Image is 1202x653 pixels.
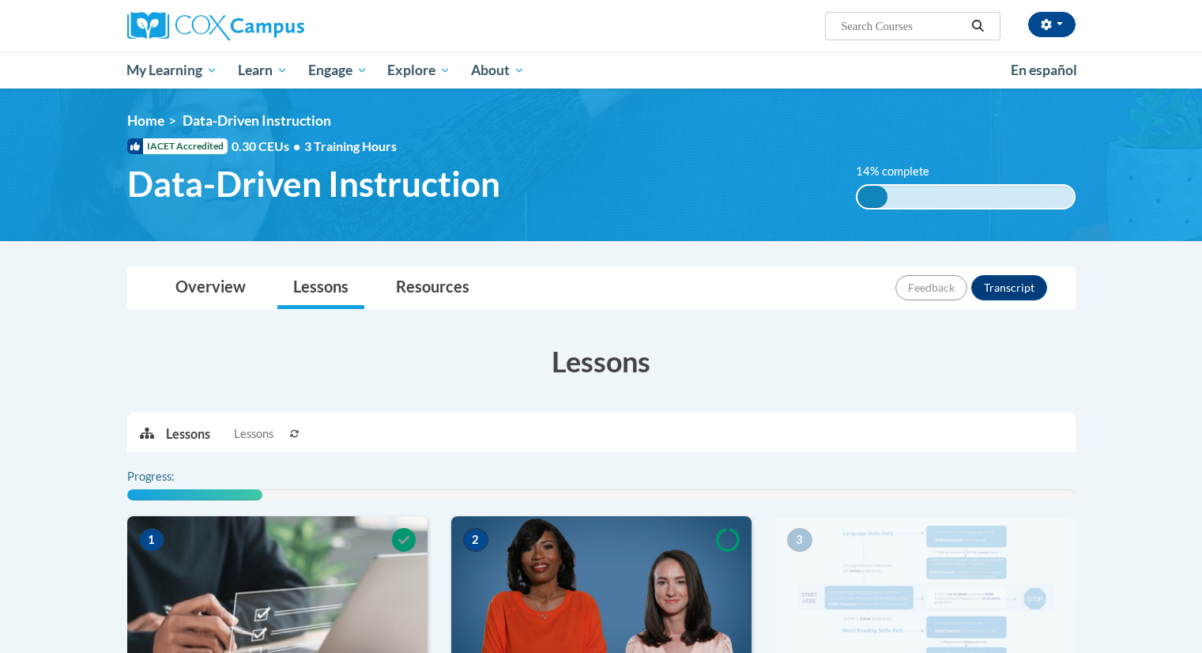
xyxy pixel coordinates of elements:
[461,52,535,89] a: About
[126,61,217,80] span: My Learning
[127,12,428,40] a: Cox Campus
[139,528,164,552] span: 1
[293,138,300,153] span: •
[228,52,298,89] a: Learn
[183,112,331,129] span: Data-Driven Instruction
[380,267,485,309] a: Resources
[308,61,367,80] span: Engage
[857,186,887,208] div: 14% complete
[127,112,164,129] a: Home
[166,425,210,443] p: Lessons
[127,342,1076,381] h3: Lessons
[127,138,228,154] span: IACET Accredited
[787,528,812,552] span: 3
[127,468,218,485] label: Progress:
[839,17,966,36] input: Search Courses
[234,425,273,443] span: Lessons
[298,52,378,89] a: Engage
[1028,12,1076,37] button: Account Settings
[966,17,989,36] button: Search
[160,267,262,309] a: Overview
[104,52,1099,89] div: Main menu
[387,61,450,80] span: Explore
[127,163,500,205] span: Data-Driven Instruction
[117,52,228,89] a: My Learning
[895,275,967,300] button: Feedback
[232,138,304,155] span: 0.30 CEUs
[377,52,461,89] a: Explore
[1011,62,1077,78] span: En español
[238,61,288,80] span: Learn
[277,267,364,309] a: Lessons
[856,163,947,180] label: 14% complete
[1000,54,1087,87] a: En español
[127,12,304,40] img: Cox Campus
[471,61,525,80] span: About
[304,138,397,153] span: 3 Training Hours
[463,528,488,552] span: 2
[971,275,1047,300] button: Transcript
